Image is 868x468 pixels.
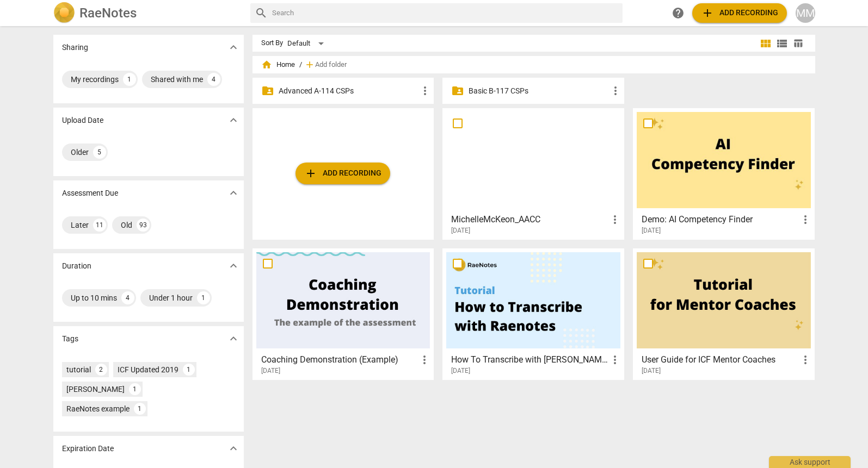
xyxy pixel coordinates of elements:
[71,292,117,303] div: Up to 10 mins
[418,353,431,366] span: more_vert
[129,383,141,395] div: 1
[774,35,790,52] button: List view
[451,213,608,226] h3: MichelleMcKeon_AACC
[62,443,114,454] p: Expiration Date
[446,112,620,235] a: MichelleMcKeon_AACC[DATE]
[227,41,240,54] span: expand_more
[668,3,688,23] a: Help
[225,185,242,201] button: Show more
[93,146,106,159] div: 5
[701,7,714,20] span: add
[279,85,419,97] p: Advanced A-114 CSPs
[315,61,347,69] span: Add folder
[197,291,210,304] div: 1
[225,330,242,347] button: Show more
[151,74,203,85] div: Shared with me
[227,332,240,345] span: expand_more
[118,364,178,375] div: ICF Updated 2019
[53,2,242,24] a: LogoRaeNotes
[62,260,91,272] p: Duration
[672,7,685,20] span: help
[609,84,622,97] span: more_vert
[53,2,75,24] img: Logo
[775,37,789,50] span: view_list
[66,384,125,395] div: [PERSON_NAME]
[793,38,803,48] span: table_chart
[149,292,193,303] div: Under 1 hour
[759,37,772,50] span: view_module
[121,291,134,304] div: 4
[225,112,242,128] button: Show more
[304,167,381,180] span: Add recording
[261,59,272,70] span: home
[642,226,661,235] span: [DATE]
[642,213,799,226] h3: Demo: AI Competency Finder
[62,42,88,53] p: Sharing
[137,219,150,232] div: 93
[227,186,240,199] span: expand_more
[225,440,242,457] button: Show more
[451,84,464,97] span: folder_shared
[451,366,470,376] span: [DATE]
[66,403,130,414] div: RaeNotes example
[701,7,778,20] span: Add recording
[225,39,242,55] button: Show more
[95,364,107,376] div: 2
[642,353,799,366] h3: User Guide for ICF Mentor Coaches
[227,442,240,455] span: expand_more
[71,147,89,158] div: Older
[608,353,621,366] span: more_vert
[799,353,812,366] span: more_vert
[134,403,146,415] div: 1
[71,220,89,230] div: Later
[446,252,620,375] a: How To Transcribe with [PERSON_NAME][DATE]
[296,163,390,184] button: Upload
[79,5,137,21] h2: RaeNotes
[469,85,609,97] p: Basic B-117 CSPs
[261,353,418,366] h3: Coaching Demonstration (Example)
[637,252,811,375] a: User Guide for ICF Mentor Coaches[DATE]
[183,364,195,376] div: 1
[272,4,618,22] input: Search
[255,7,268,20] span: search
[637,112,811,235] a: Demo: AI Competency Finder[DATE]
[123,73,136,86] div: 1
[796,3,815,23] button: MM
[287,35,328,52] div: Default
[790,35,807,52] button: Table view
[261,84,274,97] span: folder_shared
[121,220,132,230] div: Old
[62,115,103,126] p: Upload Date
[261,366,280,376] span: [DATE]
[93,219,106,232] div: 11
[451,226,470,235] span: [DATE]
[225,258,242,274] button: Show more
[608,213,621,226] span: more_vert
[261,39,283,47] div: Sort By
[261,59,295,70] span: Home
[692,3,787,23] button: Upload
[758,35,774,52] button: Tile view
[418,84,432,97] span: more_vert
[304,167,317,180] span: add
[66,364,91,375] div: tutorial
[71,74,119,85] div: My recordings
[799,213,812,226] span: more_vert
[299,61,302,69] span: /
[304,59,315,70] span: add
[256,252,430,375] a: Coaching Demonstration (Example)[DATE]
[62,333,78,345] p: Tags
[642,366,661,376] span: [DATE]
[227,259,240,272] span: expand_more
[207,73,220,86] div: 4
[451,353,608,366] h3: How To Transcribe with RaeNotes
[62,188,118,199] p: Assessment Due
[227,114,240,127] span: expand_more
[769,456,851,468] div: Ask support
